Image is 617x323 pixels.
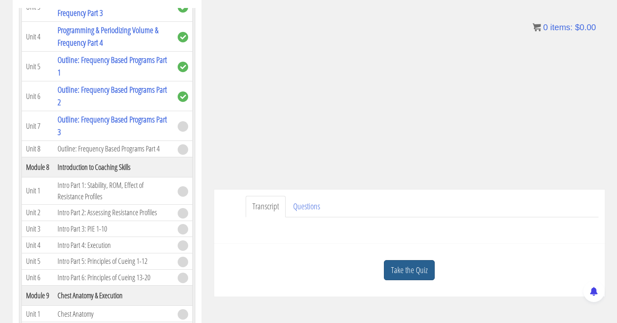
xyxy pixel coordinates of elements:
span: complete [178,32,188,42]
bdi: 0.00 [575,23,596,32]
a: Programming & Periodizing Volume & Frequency Part 4 [58,24,158,48]
td: Unit 1 [21,177,53,204]
td: Intro Part 5: Principles of Cueing 1-12 [53,253,173,270]
td: Unit 4 [21,22,53,52]
th: Introduction to Coaching Skills [53,157,173,177]
th: Module 9 [21,286,53,306]
span: $ [575,23,580,32]
td: Unit 8 [21,141,53,157]
a: Outline: Frequency Based Programs Part 3 [58,114,167,138]
span: items: [550,23,572,32]
td: Unit 5 [21,253,53,270]
a: Transcript [246,196,286,217]
td: Outline: Frequency Based Programs Part 4 [53,141,173,157]
td: Unit 2 [21,204,53,221]
a: Questions [286,196,327,217]
td: Intro Part 3: PIE 1-10 [53,221,173,237]
td: Unit 6 [21,81,53,111]
td: Unit 3 [21,221,53,237]
td: Intro Part 4: Execution [53,237,173,253]
th: Chest Anatomy & Execution [53,286,173,306]
td: Unit 5 [21,52,53,81]
td: Unit 4 [21,237,53,253]
a: Take the Quiz [384,260,435,281]
td: Intro Part 1: Stability, ROM, Effect of Resistance Profiles [53,177,173,204]
a: Outline: Frequency Based Programs Part 2 [58,84,167,108]
th: Module 8 [21,157,53,177]
a: 0 items: $0.00 [533,23,596,32]
span: complete [178,91,188,102]
td: Chest Anatomy [53,306,173,322]
img: icon11.png [533,23,541,31]
a: Outline: Frequency Based Programs Part 1 [58,54,167,78]
span: complete [178,62,188,72]
td: Intro Part 6: Principles of Cueing 13-20 [53,269,173,286]
td: Intro Part 2: Assessing Resistance Profiles [53,204,173,221]
td: Unit 6 [21,269,53,286]
span: 0 [543,23,548,32]
td: Unit 7 [21,111,53,141]
td: Unit 1 [21,306,53,322]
